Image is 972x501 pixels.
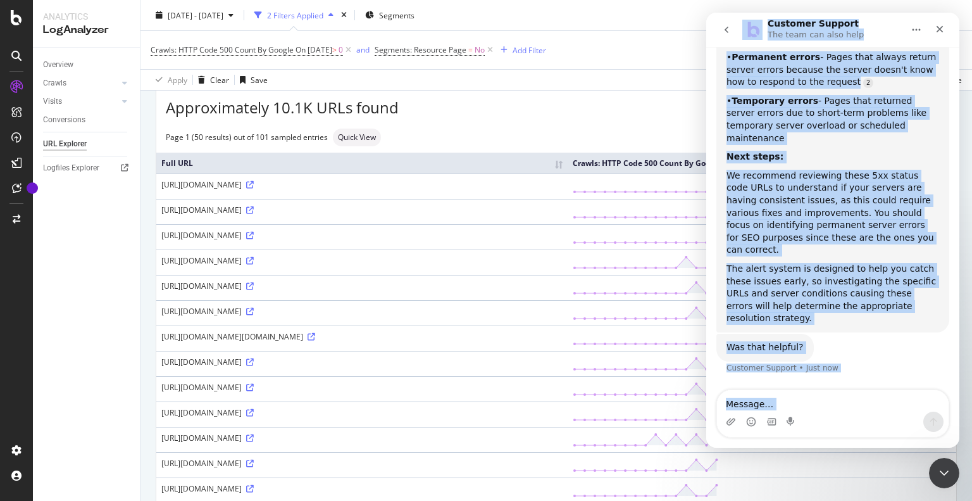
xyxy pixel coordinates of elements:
button: Send a message… [217,399,237,419]
div: [URL][DOMAIN_NAME] [161,357,563,367]
button: Emoji picker [40,404,50,414]
span: Segments [379,10,414,20]
div: 2 Filters Applied [267,10,323,20]
a: Overview [43,58,131,72]
span: No [475,41,485,59]
span: Segments: Resource Page [375,44,466,55]
div: [URL][DOMAIN_NAME] [161,179,563,190]
th: Full URL: activate to sort column ascending [156,153,568,174]
div: The alert system is designed to help you catch these issues early, so investigating the specific ... [20,250,233,312]
div: [URL][DOMAIN_NAME] [161,433,563,443]
div: Apply [168,74,187,85]
b: Permanent errors [25,39,114,49]
button: Segments [360,5,420,25]
button: Gif picker [60,404,70,414]
div: Add Filter [513,44,546,55]
b: Next steps: [20,139,77,149]
div: Was that helpful? [20,329,97,341]
span: Crawls: HTTP Code 500 Count By Google [151,44,294,55]
div: Analytics [43,10,130,23]
div: [URL][DOMAIN_NAME] [161,255,563,266]
div: Overview [43,58,73,72]
div: [URL][DOMAIN_NAME] [161,458,563,469]
div: Clear [210,74,229,85]
a: Crawls [43,77,118,90]
div: URL Explorer [43,137,87,151]
button: 2 Filters Applied [249,5,339,25]
a: Logfiles Explorer [43,162,131,175]
div: LogAnalyzer [43,23,130,37]
div: Customer Support • Just now [20,352,132,359]
button: and [356,44,370,56]
div: and [356,44,370,55]
iframe: Intercom live chat [706,13,959,448]
div: times [339,9,349,22]
th: Crawls: HTTP Code 500 Count By Google [568,153,956,174]
div: Visits [43,95,62,108]
div: Crawls [43,77,66,90]
div: [URL][DOMAIN_NAME] [161,306,563,317]
div: Page 1 (50 results) out of 101 sampled entries [166,132,328,143]
a: Visits [43,95,118,108]
div: Customer Support says… [10,321,243,377]
textarea: Message… [11,377,242,399]
div: • - Pages that always return server errors because the server doesn't know how to respond to the ... [20,39,233,76]
a: URL Explorer [43,137,131,151]
a: Source reference 9276045: [157,65,167,75]
div: Save [251,74,268,85]
div: [URL][DOMAIN_NAME] [161,382,563,393]
span: On [DATE] [296,44,332,55]
div: Logfiles Explorer [43,162,99,175]
div: [URL][DOMAIN_NAME] [161,230,563,241]
button: Upload attachment [20,404,30,414]
div: Conversions [43,113,85,127]
button: Start recording [80,404,90,414]
iframe: Intercom live chat [929,458,959,488]
div: [URL][DOMAIN_NAME] [161,281,563,291]
span: > [332,44,337,55]
span: Quick View [338,134,376,141]
button: Add Filter [495,42,546,58]
span: Approximately 10.1K URLs found [166,97,399,118]
div: neutral label [333,129,381,146]
div: Was that helpful?Customer Support • Just now [10,321,108,349]
a: Conversions [43,113,131,127]
div: [URL][DOMAIN_NAME] [161,205,563,215]
b: Temporary errors [25,83,112,93]
div: Tooltip anchor [27,182,38,194]
div: [URL][DOMAIN_NAME] [161,483,563,494]
button: Apply [151,70,187,90]
div: [URL][DOMAIN_NAME][DOMAIN_NAME] [161,331,563,342]
div: • - Pages that returned server errors due to short-term problems like temporary server overload o... [20,82,233,132]
button: Clear [193,70,229,90]
button: Save [235,70,268,90]
div: We recommend reviewing these 5xx status code URLs to understand if your servers are having consis... [20,157,233,244]
div: [URL][DOMAIN_NAME] [161,407,563,418]
span: 0 [339,41,343,59]
span: = [468,44,473,55]
span: [DATE] - [DATE] [168,10,223,20]
button: [DATE] - [DATE] [151,5,239,25]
